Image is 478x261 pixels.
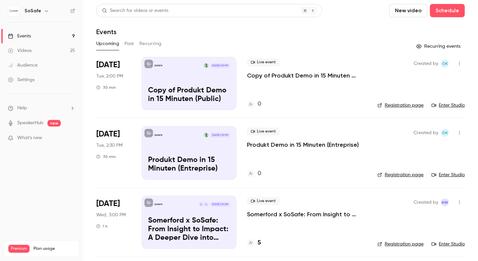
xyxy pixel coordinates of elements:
[442,129,448,137] span: OK
[8,33,31,39] div: Events
[247,58,280,66] span: Live event
[441,198,448,206] span: AW
[8,47,32,54] div: Videos
[377,172,424,178] a: Registration page
[96,142,122,149] span: Tue, 2:30 PM
[96,85,116,90] div: 30 min
[8,77,35,83] div: Settings
[414,129,438,137] span: Created by
[414,60,438,68] span: Created by
[247,197,280,205] span: Live event
[102,7,168,14] div: Search for videos or events
[17,134,42,141] span: What's new
[210,63,230,68] span: [DATE] 2:00 PM
[67,135,75,141] iframe: Noticeable Trigger
[96,198,120,209] span: [DATE]
[199,202,204,207] div: R
[96,126,131,179] div: Aug 26 Tue, 2:30 PM (Europe/Paris)
[247,210,367,218] a: Somerford x SoSafe: From Insight to Impact: A Deeper Dive into Behavioral Science in Cybersecurity
[414,198,438,206] span: Created by
[413,41,465,52] button: Recurring events
[247,141,359,149] a: Produkt Demo in 15 Minuten (Entreprise)
[210,133,230,137] span: [DATE] 2:30 PM
[96,73,123,79] span: Tue, 2:00 PM
[204,63,208,68] img: Niklas Rossmann
[47,120,61,127] span: new
[96,154,116,159] div: 30 min
[96,60,120,70] span: [DATE]
[204,133,208,137] img: Niklas Rossmann
[96,196,131,249] div: Sep 3 Wed, 3:00 PM (Europe/Berlin)
[139,38,162,49] button: Recurring
[154,64,163,67] p: SoSafe
[17,120,43,127] a: SpeakerHub
[148,217,230,242] p: Somerford x SoSafe: From Insight to Impact: A Deeper Dive into Behavioral Science in Cybersecurity
[247,100,261,109] a: 0
[142,196,236,249] a: Somerford x SoSafe: From Insight to Impact: A Deeper Dive into Behavioral Science in Cybersecurit...
[247,169,261,178] a: 0
[8,62,38,69] div: Audience
[148,156,230,173] p: Produkt Demo in 15 Minuten (Entreprise)
[247,238,261,247] a: 5
[430,4,465,17] button: Schedule
[258,169,261,178] h4: 0
[441,198,449,206] span: Alexandra Wasilewski
[154,203,163,206] p: SoSafe
[432,172,465,178] a: Enter Studio
[8,245,30,253] span: Premium
[34,246,75,251] span: Plan usage
[8,6,19,16] img: SoSafe
[442,60,448,68] span: OK
[124,38,134,49] button: Past
[96,57,131,110] div: Aug 26 Tue, 2:00 PM (Europe/Paris)
[96,224,108,229] div: 1 h
[25,8,41,14] h6: SoSafe
[247,72,367,79] a: Copy of Produkt Demo in 15 Minuten (Public)
[258,238,261,247] h4: 5
[441,129,449,137] span: Olga Krukova
[96,129,120,139] span: [DATE]
[96,212,126,218] span: Wed, 3:00 PM
[148,86,230,104] p: Copy of Produkt Demo in 15 Minuten (Public)
[142,126,236,179] a: Produkt Demo in 15 Minuten (Entreprise)SoSafeNiklas Rossmann[DATE] 2:30 PMProdukt Demo in 15 Minu...
[96,28,117,36] h1: Events
[377,102,424,109] a: Registration page
[377,241,424,247] a: Registration page
[258,100,261,109] h4: 0
[432,241,465,247] a: Enter Studio
[154,133,163,137] p: SoSafe
[142,57,236,110] a: Copy of Produkt Demo in 15 Minuten (Public)SoSafeNiklas Rossmann[DATE] 2:00 PMCopy of Produkt Dem...
[389,4,427,17] button: New video
[17,105,27,112] span: Help
[432,102,465,109] a: Enter Studio
[203,202,209,207] div: A
[441,60,449,68] span: Olga Krukova
[210,202,230,207] span: [DATE] 3:00 PM
[8,105,75,112] li: help-dropdown-opener
[247,128,280,135] span: Live event
[96,38,119,49] button: Upcoming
